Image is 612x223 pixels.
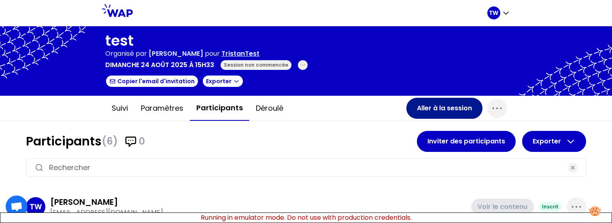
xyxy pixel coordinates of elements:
h1: Participants [26,134,417,149]
button: Paramètres [134,96,190,120]
span: 0 [139,135,145,148]
p: TW [489,9,499,17]
span: (6) [102,135,118,148]
button: Suivi [105,96,134,120]
a: Ouvrir le chat [6,196,28,217]
span: [PERSON_NAME] [149,49,203,58]
button: TW [487,6,510,19]
button: Déroulé [249,96,290,120]
div: Session non commencée [221,60,291,70]
p: dimanche 24 août 2025 à 15h33 [105,60,214,70]
p: Organisé par [105,49,147,59]
button: Exporter [202,75,244,88]
p: TristanTest [221,49,259,59]
button: Inviter des participants [417,131,516,152]
p: pour [205,49,220,59]
button: Copier l'email d'invitation [105,75,199,88]
button: Manage your preferences about cookies [584,201,606,221]
button: Voir le contenu [471,199,534,215]
p: TW [30,201,42,212]
p: [EMAIL_ADDRESS][DOMAIN_NAME] [50,208,466,217]
button: Exporter [522,131,586,152]
input: Rechercher [49,162,563,173]
button: Participants [190,96,249,121]
h1: test [105,33,308,49]
h3: [PERSON_NAME] [50,196,118,208]
div: Inscrit [539,202,562,212]
button: Aller à la session [406,98,482,119]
